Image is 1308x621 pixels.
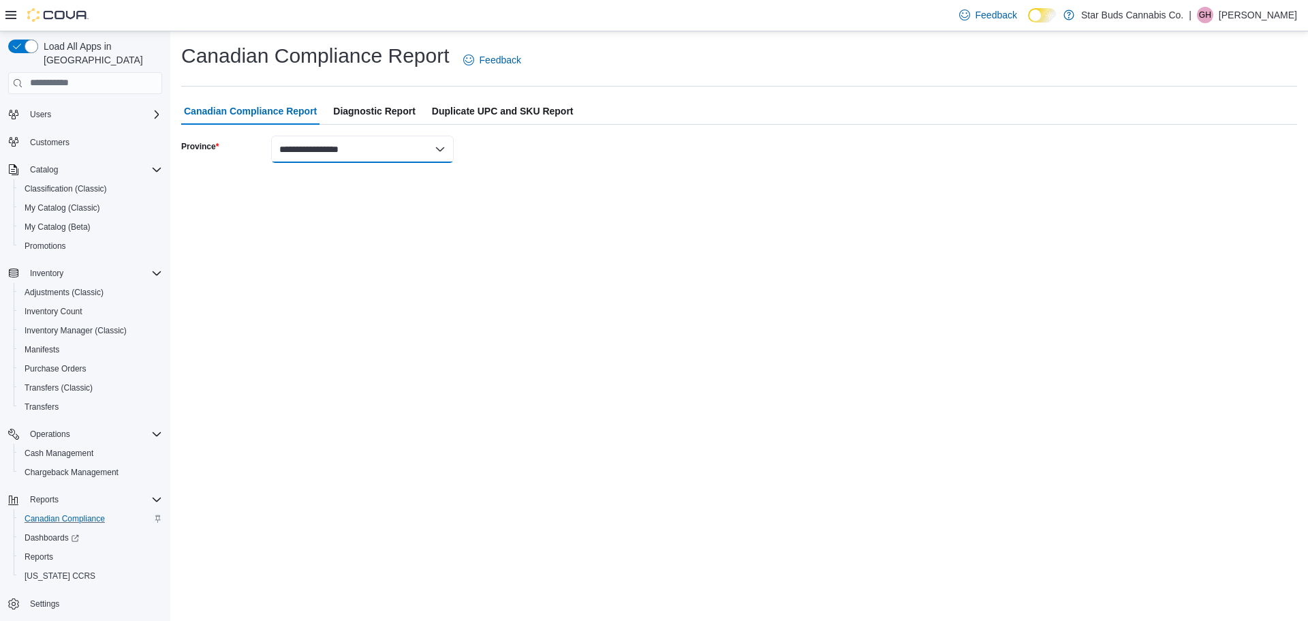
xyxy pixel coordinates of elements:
a: Adjustments (Classic) [19,284,109,301]
a: Manifests [19,342,65,358]
span: Canadian Compliance [19,511,162,527]
button: Classification (Classic) [14,179,168,198]
button: Reports [25,491,64,508]
a: Canadian Compliance [19,511,110,527]
button: Transfers [14,397,168,416]
span: Canadian Compliance Report [184,97,317,125]
span: Operations [25,426,162,442]
span: Transfers (Classic) [25,382,93,393]
span: Classification (Classic) [25,183,107,194]
span: Customers [30,137,69,148]
button: Chargeback Management [14,463,168,482]
span: My Catalog (Classic) [19,200,162,216]
span: Catalog [30,164,58,175]
span: Purchase Orders [25,363,87,374]
span: Inventory Count [25,306,82,317]
button: Inventory [3,264,168,283]
span: Cash Management [25,448,93,459]
span: Transfers [19,399,162,415]
span: Classification (Classic) [19,181,162,197]
span: Users [30,109,51,120]
span: GH [1199,7,1211,23]
button: Inventory Count [14,302,168,321]
button: Catalog [25,162,63,178]
button: Transfers (Classic) [14,378,168,397]
span: Users [25,106,162,123]
span: Manifests [25,344,59,355]
span: Reports [19,549,162,565]
a: Feedback [458,46,527,74]
span: Cash Management [19,445,162,461]
a: Transfers (Classic) [19,380,98,396]
span: Inventory Count [19,303,162,320]
span: Reports [25,551,53,562]
span: Chargeback Management [25,467,119,478]
span: Inventory Manager (Classic) [25,325,127,336]
span: Dashboards [19,530,162,546]
span: Dark Mode [1028,22,1029,23]
span: [US_STATE] CCRS [25,571,95,581]
span: Purchase Orders [19,361,162,377]
span: Reports [25,491,162,508]
a: Cash Management [19,445,99,461]
p: Star Buds Cannabis Co. [1081,7,1183,23]
button: My Catalog (Classic) [14,198,168,217]
button: Catalog [3,160,168,179]
a: Inventory Manager (Classic) [19,322,132,339]
span: Inventory Manager (Classic) [19,322,162,339]
span: My Catalog (Classic) [25,202,100,213]
span: Promotions [19,238,162,254]
span: Inventory [30,268,63,279]
button: Customers [3,132,168,152]
button: Inventory [25,265,69,282]
a: Settings [25,596,65,612]
a: Dashboards [14,528,168,547]
button: Manifests [14,340,168,359]
a: Chargeback Management [19,464,124,481]
span: Washington CCRS [19,568,162,584]
button: Canadian Compliance [14,509,168,528]
button: Settings [3,594,168,614]
p: | [1189,7,1192,23]
span: Adjustments (Classic) [19,284,162,301]
span: Dashboards [25,532,79,543]
p: [PERSON_NAME] [1219,7,1297,23]
a: My Catalog (Beta) [19,219,96,235]
span: My Catalog (Beta) [25,222,91,232]
button: Users [25,106,57,123]
button: Reports [3,490,168,509]
span: Operations [30,429,70,440]
span: Chargeback Management [19,464,162,481]
span: Customers [25,134,162,151]
span: Settings [30,599,59,609]
a: Inventory Count [19,303,88,320]
a: [US_STATE] CCRS [19,568,101,584]
span: Adjustments (Classic) [25,287,104,298]
span: Reports [30,494,59,505]
span: Feedback [976,8,1017,22]
span: Transfers [25,402,59,412]
button: My Catalog (Beta) [14,217,168,237]
span: My Catalog (Beta) [19,219,162,235]
a: Reports [19,549,59,565]
div: Graeme Hawkins [1197,7,1213,23]
span: Catalog [25,162,162,178]
button: Reports [14,547,168,566]
span: Promotions [25,241,66,252]
a: Customers [25,134,75,151]
input: Dark Mode [1028,8,1057,22]
span: Load All Apps in [GEOGRAPHIC_DATA] [38,40,162,67]
span: Feedback [480,53,521,67]
button: Operations [3,425,168,444]
a: Classification (Classic) [19,181,112,197]
a: Feedback [954,1,1023,29]
button: Operations [25,426,76,442]
button: Inventory Manager (Classic) [14,321,168,340]
span: Inventory [25,265,162,282]
button: Purchase Orders [14,359,168,378]
span: Diagnostic Report [333,97,416,125]
label: Province [181,141,219,152]
a: My Catalog (Classic) [19,200,106,216]
h1: Canadian Compliance Report [181,42,450,70]
a: Purchase Orders [19,361,92,377]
